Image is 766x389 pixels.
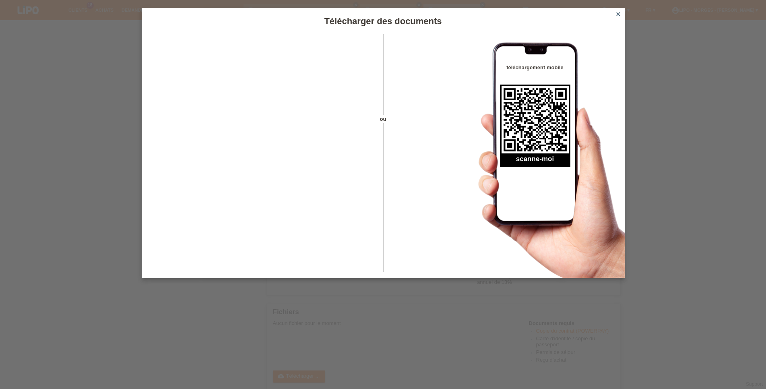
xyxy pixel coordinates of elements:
[369,115,397,123] span: ou
[500,64,570,70] h4: téléchargement mobile
[615,11,621,17] i: close
[142,16,625,26] h1: Télécharger des documents
[500,155,570,167] h2: scanne-moi
[154,54,369,256] iframe: Upload
[613,10,624,19] a: close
